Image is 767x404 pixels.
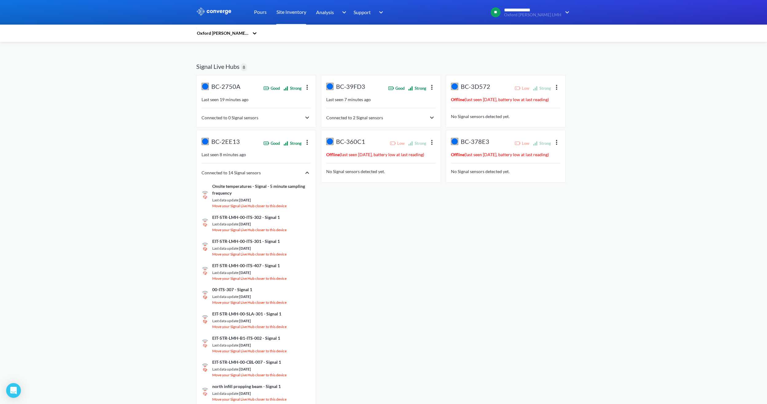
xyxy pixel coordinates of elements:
[515,140,521,146] img: Battery low
[326,152,424,157] span: ( last seen [DATE] , battery low at last reading)
[202,169,261,176] span: Connected to 14 Signal sensors
[375,9,385,16] img: downArrow.svg
[202,83,209,90] img: live-hub.svg
[212,383,281,390] span: north infill propping beam - Signal 1
[390,140,396,146] img: Battery low
[290,140,302,146] span: Strong
[202,387,208,397] img: Weak nearby device connectivity strength
[239,391,251,396] span: [DATE]
[451,97,464,102] strong: Offline
[202,138,209,145] img: live-hub.svg
[316,8,334,16] span: Analysis
[212,246,239,251] span: Last data update:
[428,114,436,121] img: chevron-right.svg
[212,348,287,354] span: Move your Signal Live Hub closer to this device
[196,7,232,15] img: logo_ewhite.svg
[326,97,371,102] span: Last seen 7 minutes ago
[451,152,464,157] strong: Offline
[408,85,413,91] img: Network connectivity strong
[202,339,208,348] img: Weak nearby device connectivity strength
[202,114,258,121] span: Connected to 0 Signal sensors
[212,270,239,275] span: Last data update:
[561,9,571,16] img: downArrow.svg
[428,138,436,146] img: more.svg
[532,85,538,91] img: Network connectivity strong
[202,314,208,324] img: Weak nearby device connectivity strength
[202,266,208,276] img: Weak nearby device connectivity strength
[239,319,251,323] span: [DATE]
[338,9,348,16] img: downArrow.svg
[522,85,529,91] span: Low
[515,85,521,91] img: Battery low
[212,367,239,371] span: Last data update:
[303,114,311,121] img: chevron-right.svg
[212,214,280,220] span: EIT-STR-LMH-00-ITS-302 - Signal 1
[263,140,269,146] img: Battery good
[539,85,551,91] span: Strong
[202,242,208,252] img: Weak nearby device connectivity strength
[461,138,489,146] span: BC-378E3
[303,138,311,146] img: more.svg
[451,83,458,90] img: live-hub.svg
[212,227,287,233] span: Move your Signal Live Hub closer to this device
[202,217,208,227] img: Weak nearby device connectivity strength
[326,152,340,157] strong: Offline
[388,85,394,91] img: Battery good
[239,198,251,202] span: [DATE]
[212,300,287,306] span: Move your Signal Live Hub closer to this device
[212,222,239,226] span: Last data update:
[211,138,240,146] span: BC-2EE13
[397,140,405,146] span: Low
[451,97,549,102] span: ( last seen [DATE] , battery low at last reading)
[212,238,280,245] span: EIT-STR-LMH-00-ITS-301 - Signal 1
[202,152,246,157] span: Last seen 8 minutes ago
[461,83,490,91] span: BC-3D572
[212,359,281,366] span: EIT-STR-LMH-00-CBL-007 - Signal 1
[539,140,551,146] span: Strong
[303,169,311,176] img: chevron-right.svg
[212,294,239,299] span: Last data update:
[212,397,287,402] span: Move your Signal Live Hub closer to this device
[212,275,287,281] span: Move your Signal Live Hub closer to this device
[202,362,208,372] img: Weak nearby device connectivity strength
[6,383,21,398] div: Open Intercom Messenger
[415,140,426,146] span: Strong
[243,64,245,71] span: 8
[326,83,334,90] img: live-hub.svg
[239,246,251,251] span: [DATE]
[428,83,436,91] img: more.svg
[212,319,239,323] span: Last data update:
[354,8,371,16] span: Support
[271,140,280,146] span: Good
[212,311,281,317] span: EIT-STR-LMH-00-SLA-301 - Signal 1
[451,152,549,157] span: ( last seen [DATE] , battery low at last reading)
[415,85,426,91] span: Strong
[290,85,302,91] span: Strong
[212,203,287,209] span: Move your Signal Live Hub closer to this device
[271,85,280,91] span: Good
[336,83,365,91] span: BC-39FD3
[395,85,405,91] span: Good
[326,169,385,174] span: No Signal sensors detected yet.
[212,343,239,347] span: Last data update:
[451,138,458,145] img: live-hub.svg
[522,140,529,146] span: Low
[532,140,538,146] img: Network connectivity strong
[212,391,239,396] span: Last data update:
[326,114,383,121] span: Connected to 2 Signal sensors
[212,324,287,330] span: Move your Signal Live Hub closer to this device
[553,138,560,146] img: more.svg
[212,262,280,269] span: EIT-STR-LMH-00-ITS-407 - Signal 1
[212,183,311,196] span: Onsite temperatures - Signal - 5 minute sampling frequency
[202,190,208,200] img: Weak nearby device connectivity strength
[303,83,311,91] img: more.svg
[239,222,251,226] span: [DATE]
[239,343,251,347] span: [DATE]
[553,83,560,91] img: more.svg
[212,286,252,293] span: 00-ITS-307 - Signal 1
[211,83,241,91] span: BC-2750A
[239,270,251,275] span: [DATE]
[196,63,240,70] h2: Signal Live Hubs
[283,85,289,91] img: Network connectivity strong
[504,13,561,17] span: Oxford [PERSON_NAME] LMH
